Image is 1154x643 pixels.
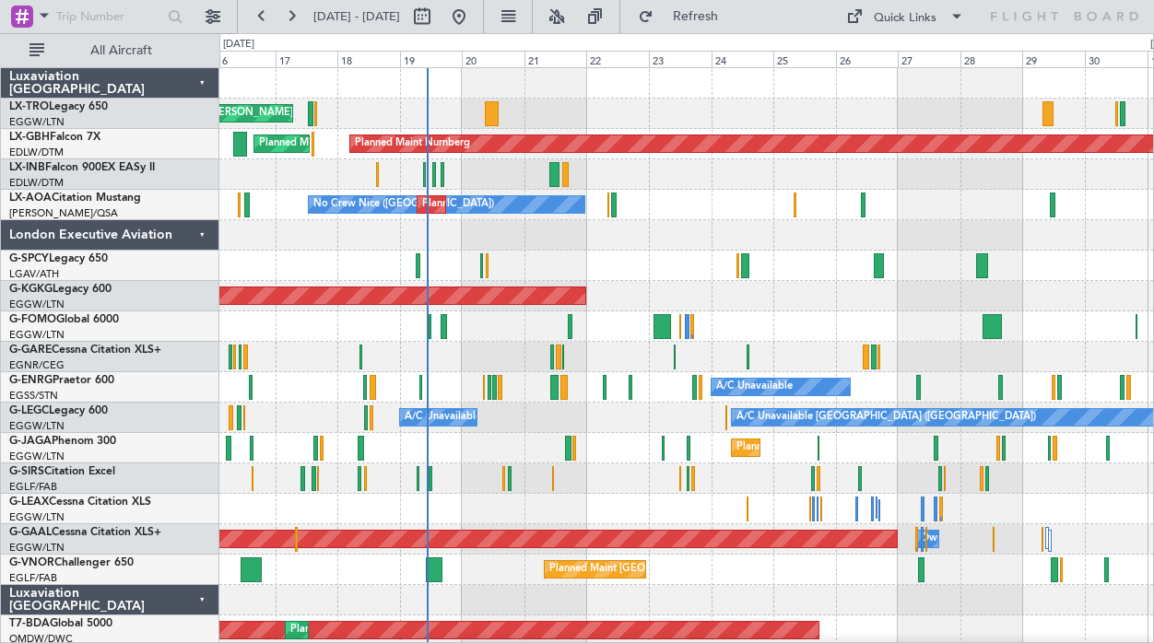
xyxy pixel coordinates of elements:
a: G-VNORChallenger 650 [9,557,134,568]
div: A/C Unavailable [405,403,481,431]
div: Planned Maint Nice ([GEOGRAPHIC_DATA]) [422,191,628,218]
a: G-LEAXCessna Citation XLS [9,497,151,508]
span: [DATE] - [DATE] [313,8,400,25]
a: EGGW/LTN [9,541,65,555]
div: No Crew Nice ([GEOGRAPHIC_DATA]) [313,191,494,218]
div: Planned Maint [GEOGRAPHIC_DATA] ([GEOGRAPHIC_DATA]) [736,434,1027,462]
div: 28 [960,51,1023,67]
a: LX-GBHFalcon 7X [9,132,100,143]
span: G-GAAL [9,527,52,538]
a: T7-BDAGlobal 5000 [9,618,112,629]
div: 30 [1085,51,1148,67]
div: 19 [400,51,463,67]
div: 23 [649,51,712,67]
a: [PERSON_NAME]/QSA [9,206,118,220]
a: LGAV/ATH [9,267,59,281]
div: 18 [337,51,400,67]
span: LX-TRO [9,101,49,112]
a: G-GAALCessna Citation XLS+ [9,527,161,538]
input: Trip Number [56,3,162,30]
div: 21 [524,51,587,67]
a: G-GARECessna Citation XLS+ [9,345,161,356]
a: EGLF/FAB [9,480,57,494]
a: G-SIRSCitation Excel [9,466,115,477]
a: G-LEGCLegacy 600 [9,405,108,416]
a: EGNR/CEG [9,358,65,372]
a: G-KGKGLegacy 600 [9,284,112,295]
span: G-ENRG [9,375,53,386]
span: Refresh [657,10,735,23]
span: G-VNOR [9,557,54,568]
div: [DATE] [223,37,254,53]
a: EGGW/LTN [9,510,65,524]
a: EDLW/DTM [9,146,64,159]
button: All Aircraft [20,36,200,65]
a: EGSS/STN [9,389,58,403]
a: EGGW/LTN [9,419,65,433]
a: EGGW/LTN [9,450,65,463]
span: G-LEAX [9,497,49,508]
span: T7-BDA [9,618,50,629]
span: G-SIRS [9,466,44,477]
span: G-JAGA [9,436,52,447]
a: LX-AOACitation Mustang [9,193,141,204]
a: EGGW/LTN [9,298,65,311]
span: LX-GBH [9,132,50,143]
button: Quick Links [837,2,973,31]
a: EDLW/DTM [9,176,64,190]
a: G-FOMOGlobal 6000 [9,314,119,325]
div: 24 [712,51,774,67]
div: Quick Links [874,9,936,28]
span: G-GARE [9,345,52,356]
a: LX-INBFalcon 900EX EASy II [9,162,155,173]
div: 26 [836,51,899,67]
div: 20 [462,51,524,67]
span: G-LEGC [9,405,49,416]
a: EGGW/LTN [9,328,65,342]
span: G-SPCY [9,253,49,264]
div: Planned Maint [GEOGRAPHIC_DATA] ([GEOGRAPHIC_DATA]) [549,555,840,583]
div: Owner [921,525,952,553]
div: 27 [898,51,960,67]
a: G-JAGAPhenom 300 [9,436,116,447]
div: 25 [773,51,836,67]
span: All Aircraft [48,44,194,57]
a: G-ENRGPraetor 600 [9,375,114,386]
span: LX-AOA [9,193,52,204]
div: 16 [213,51,276,67]
div: 29 [1022,51,1085,67]
span: G-KGKG [9,284,53,295]
div: A/C Unavailable [716,373,793,401]
a: LX-TROLegacy 650 [9,101,108,112]
span: LX-INB [9,162,45,173]
div: 22 [586,51,649,67]
a: EGLF/FAB [9,571,57,585]
a: G-SPCYLegacy 650 [9,253,108,264]
div: Planned Maint Nurnberg [355,130,470,158]
div: A/C Unavailable [GEOGRAPHIC_DATA] ([GEOGRAPHIC_DATA]) [736,403,1036,431]
span: G-FOMO [9,314,56,325]
div: 17 [276,51,338,67]
div: Planned Maint [GEOGRAPHIC_DATA] ([GEOGRAPHIC_DATA]) [259,130,549,158]
a: EGGW/LTN [9,115,65,129]
button: Refresh [630,2,740,31]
